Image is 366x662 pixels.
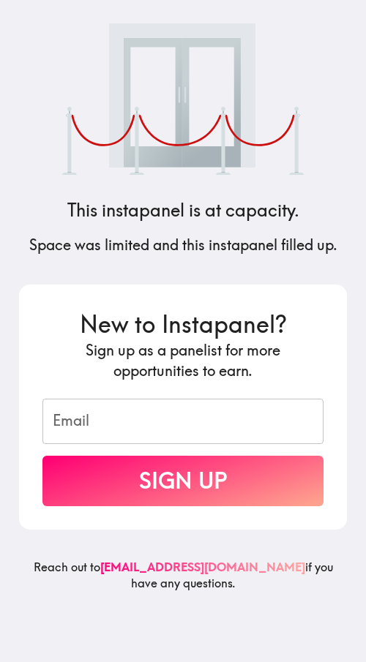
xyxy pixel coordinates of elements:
[67,198,299,223] h4: This instapanel is at capacity.
[42,456,324,506] button: Sign Up
[19,559,347,603] h6: Reach out to if you have any questions.
[62,23,304,175] img: Velvet rope outside club.
[100,560,305,574] a: [EMAIL_ADDRESS][DOMAIN_NAME]
[42,340,324,381] h5: Sign up as a panelist for more opportunities to earn.
[29,235,337,255] h5: Space was limited and this instapanel filled up.
[42,308,324,341] h3: New to Instapanel?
